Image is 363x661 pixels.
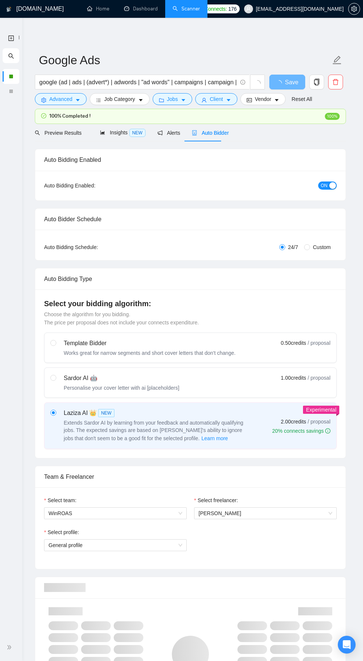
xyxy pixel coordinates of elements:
[309,75,324,89] button: copy
[104,95,135,103] span: Job Category
[240,80,245,85] span: info-circle
[124,6,158,12] a: dashboardDashboard
[348,6,360,12] a: setting
[96,97,101,103] span: bars
[246,6,251,12] span: user
[194,496,238,504] label: Select freelancer:
[44,181,141,190] div: Auto Bidding Enabled:
[210,95,223,103] span: Client
[6,3,11,15] img: logo
[39,78,237,87] input: Search Freelance Jobs...
[247,97,252,103] span: idcard
[274,97,279,103] span: caret-down
[44,268,337,289] div: Auto Bidding Type
[138,97,143,103] span: caret-down
[254,80,261,87] span: loading
[44,149,337,170] div: Auto Bidding Enabled
[202,97,207,103] span: user
[64,374,179,383] div: Sardor AI 🤖
[281,374,306,382] span: 1.00 credits
[332,55,342,65] span: edit
[35,130,88,136] span: Preview Results
[39,51,331,69] input: Scanner name...
[338,636,356,654] div: Open Intercom Messenger
[192,130,229,136] span: Auto Bidder
[328,75,343,89] button: delete
[202,434,228,442] span: Learn more
[308,374,330,382] span: / proposal
[3,48,19,99] li: My Scanners
[64,349,236,357] div: Works great for narrow segments and short cover letters that don't change.
[89,409,97,418] span: 👑
[204,5,227,13] span: Connects:
[100,130,105,135] span: area-chart
[41,113,46,118] span: check-circle
[49,112,91,120] span: 100% Completed !
[87,6,109,12] a: homeHome
[308,339,330,347] span: / proposal
[310,79,324,85] span: copy
[276,80,285,86] span: loading
[49,95,72,103] span: Advanced
[3,30,19,45] li: New Scanner
[226,97,231,103] span: caret-down
[228,5,236,13] span: 176
[325,428,330,433] span: info-circle
[329,79,343,85] span: delete
[35,93,87,105] button: settingAdvancedcaret-down
[348,3,360,15] button: setting
[181,97,186,103] span: caret-down
[75,97,80,103] span: caret-down
[153,93,193,105] button: folderJobscaret-down
[35,130,40,135] span: search
[90,93,149,105] button: barsJob Categorycaret-down
[49,508,182,519] span: WinROAS
[285,243,301,251] span: 24/7
[157,130,180,136] span: Alerts
[310,243,334,251] span: Custom
[201,434,229,443] button: Laziza AI NEWExtends Sardor AI by learning from your feedback and automatically qualifying jobs. ...
[292,95,312,103] a: Reset All
[281,339,306,347] span: 0.50 credits
[8,48,14,63] span: search
[129,129,146,137] span: NEW
[7,644,14,651] span: double-right
[281,418,306,426] span: 2.00 credits
[64,409,249,418] div: Laziza AI
[325,113,340,120] span: 100%
[195,93,237,105] button: userClientcaret-down
[269,75,305,89] button: Save
[192,130,197,135] span: robot
[199,510,241,516] span: [PERSON_NAME]
[44,466,337,487] div: Team & Freelancer
[100,130,145,135] span: Insights
[41,97,46,103] span: setting
[47,528,79,536] span: Select profile:
[49,540,182,551] span: General profile
[157,130,163,135] span: notification
[167,95,178,103] span: Jobs
[308,418,330,425] span: / proposal
[44,209,337,230] div: Auto Bidder Schedule
[98,409,114,417] span: NEW
[285,78,298,87] span: Save
[44,243,141,251] div: Auto Bidding Schedule:
[272,427,330,435] div: 20% connects savings
[159,97,164,103] span: folder
[321,181,327,190] span: ON
[64,420,243,441] span: Extends Sardor AI by learning from your feedback and automatically qualifying jobs. The expected ...
[173,6,200,12] a: searchScanner
[306,407,336,413] span: Experimental
[8,30,14,46] a: New Scanner
[64,384,179,392] div: Personalise your cover letter with ai [placeholders]
[44,496,76,504] label: Select team:
[64,339,236,348] div: Template Bidder
[255,95,271,103] span: Vendor
[44,311,199,325] span: Choose the algorithm for you bidding. The price per proposal does not include your connects expen...
[44,298,337,309] h4: Select your bidding algorithm:
[240,93,286,105] button: idcardVendorcaret-down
